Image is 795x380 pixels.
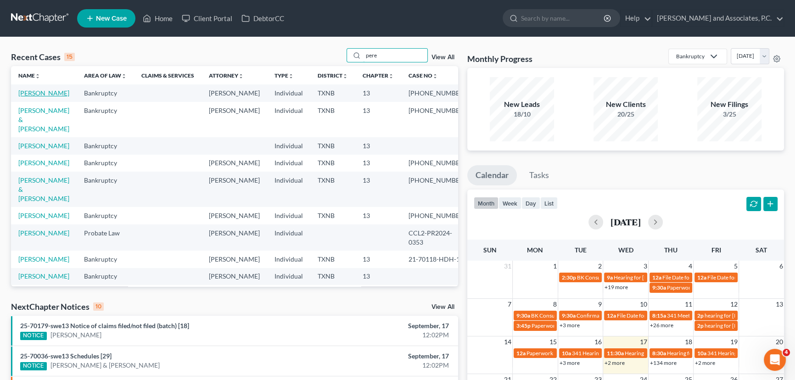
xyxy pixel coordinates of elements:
a: Attorneyunfold_more [209,72,244,79]
td: Bankruptcy [77,84,134,101]
td: [PHONE_NUMBER] [401,155,473,172]
span: 12a [516,350,526,357]
td: [PERSON_NAME] [202,155,267,172]
div: 12:02PM [312,361,449,370]
div: NextChapter Notices [11,301,104,312]
a: Home [138,10,177,27]
span: 10a [562,350,571,357]
div: New Leads [490,99,554,110]
span: 17 [639,336,648,347]
td: Individual [267,155,310,172]
a: +134 more [650,359,677,366]
td: [PHONE_NUMBER] [401,102,473,137]
iframe: Intercom live chat [764,349,786,371]
td: TXNB [310,268,355,285]
h2: [DATE] [610,217,641,227]
span: 9:30a [516,312,530,319]
input: Search by name... [363,49,427,62]
span: 31 [503,261,512,272]
td: [PERSON_NAME] [202,102,267,137]
td: Bankruptcy [77,268,134,285]
span: Sat [756,246,767,254]
td: [PERSON_NAME] [202,224,267,251]
a: [PERSON_NAME] [18,212,69,219]
span: Thu [664,246,677,254]
div: 12:02PM [312,330,449,340]
span: 10a [697,350,706,357]
td: TXNB [310,84,355,101]
span: 8:15a [652,312,666,319]
span: File Date for [PERSON_NAME] [617,312,690,319]
span: 3:45p [516,322,531,329]
div: 18/10 [490,110,554,119]
td: Bankruptcy [77,251,134,268]
i: unfold_more [35,73,40,79]
span: 12a [652,274,661,281]
span: 2:30p [562,274,576,281]
span: Confirmation hearing for [PERSON_NAME] & [PERSON_NAME] [577,312,729,319]
a: [PERSON_NAME] [18,255,69,263]
i: unfold_more [388,73,394,79]
span: 9:30a [562,312,576,319]
td: Bankruptcy [77,172,134,207]
a: Case Nounfold_more [409,72,438,79]
span: 16 [593,336,603,347]
td: 13 [355,172,401,207]
span: 3 [643,261,648,272]
td: Individual [267,172,310,207]
span: Paperwork appt for [PERSON_NAME] [526,350,617,357]
span: 9a [607,274,613,281]
i: unfold_more [288,73,294,79]
a: [PERSON_NAME] [50,330,101,340]
span: 12a [607,312,616,319]
td: Individual [267,84,310,101]
td: 21-70118-HDH-13 [401,251,473,268]
span: Sun [483,246,497,254]
span: Hearing for [PERSON_NAME] [625,350,696,357]
i: unfold_more [342,73,348,79]
span: File Date for [PERSON_NAME] [707,274,781,281]
th: Claims & Services [134,66,202,84]
a: [PERSON_NAME] & [PERSON_NAME] [18,176,69,202]
a: View All [431,54,454,61]
td: 13 [355,251,401,268]
a: Nameunfold_more [18,72,40,79]
td: 13 [355,84,401,101]
span: Paperwork appt for [MEDICAL_DATA][PERSON_NAME] & [PERSON_NAME] [532,322,715,329]
span: 11 [684,299,693,310]
td: [PHONE_NUMBER] [401,84,473,101]
span: Tue [574,246,586,254]
input: Search by name... [521,10,605,27]
span: 8 [552,299,558,310]
span: 9:30a [652,284,666,291]
span: 4 [688,261,693,272]
span: 4 [783,349,790,356]
td: TXNB [310,102,355,137]
button: week [498,197,521,209]
td: 13 [355,207,401,224]
td: CCL2-PR2024-0353 [401,224,473,251]
span: 15 [549,336,558,347]
i: unfold_more [432,73,438,79]
span: 19 [729,336,739,347]
span: 341 Hearing for Enviro-Tech Complete Systems & Services, LLC [572,350,721,357]
a: Tasks [521,165,557,185]
td: [PERSON_NAME] [202,84,267,101]
td: [PERSON_NAME] [202,207,267,224]
div: Recent Cases [11,51,75,62]
a: Area of Lawunfold_more [84,72,127,79]
a: View All [431,304,454,310]
i: unfold_more [121,73,127,79]
span: 14 [503,336,512,347]
span: 12 [729,299,739,310]
span: 2 [597,261,603,272]
td: Individual [267,102,310,137]
td: [PERSON_NAME] [202,172,267,207]
a: [PERSON_NAME] [18,142,69,150]
a: [PERSON_NAME] & [PERSON_NAME] [18,106,69,133]
div: September, 17 [312,352,449,361]
td: Individual [267,224,310,251]
button: month [474,197,498,209]
td: Individual [267,268,310,285]
td: 13 [355,155,401,172]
